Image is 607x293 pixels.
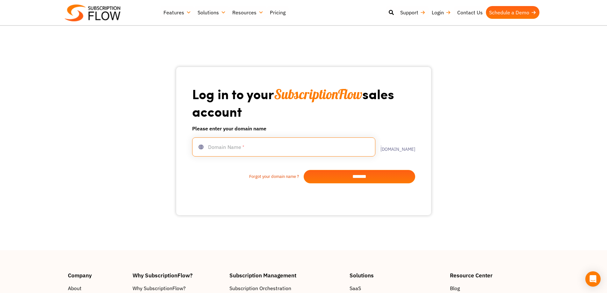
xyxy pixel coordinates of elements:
h4: Subscription Management [229,273,343,278]
h1: Log in to your sales account [192,85,415,120]
a: Pricing [267,6,289,19]
span: Why SubscriptionFlow? [133,284,186,292]
span: SubscriptionFlow [274,86,362,103]
span: SaaS [350,284,361,292]
a: SaaS [350,284,444,292]
h6: Please enter your domain name [192,125,415,132]
a: Contact Us [454,6,486,19]
a: About [68,284,126,292]
a: Resources [229,6,267,19]
img: Subscriptionflow [65,4,120,21]
a: Support [397,6,429,19]
a: Subscription Orchestration [229,284,343,292]
h4: Solutions [350,273,444,278]
a: Blog [450,284,539,292]
span: Blog [450,284,460,292]
a: Why SubscriptionFlow? [133,284,223,292]
span: About [68,284,82,292]
h4: Company [68,273,126,278]
a: Features [160,6,194,19]
label: .[DOMAIN_NAME] [375,143,415,151]
a: Solutions [194,6,229,19]
span: Subscription Orchestration [229,284,291,292]
a: Schedule a Demo [486,6,539,19]
a: Login [429,6,454,19]
a: Forgot your domain name ? [192,173,304,180]
h4: Why SubscriptionFlow? [133,273,223,278]
div: Open Intercom Messenger [585,271,601,287]
h4: Resource Center [450,273,539,278]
